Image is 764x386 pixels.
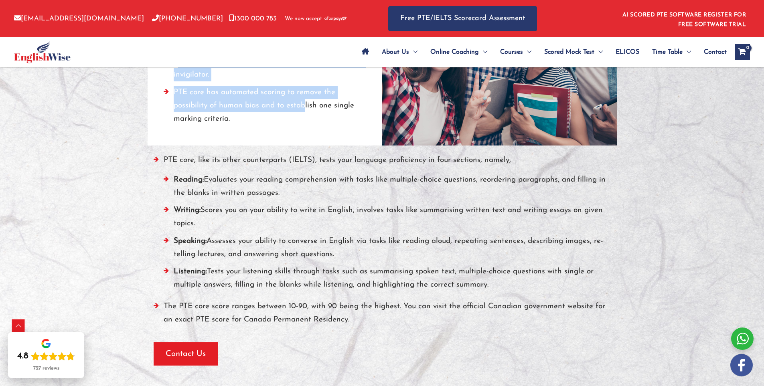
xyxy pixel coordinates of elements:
li: Evaluates your reading comprehension with tasks like multiple-choice questions, reordering paragr... [164,173,611,204]
img: cropped-ew-logo [14,41,71,63]
span: ELICOS [616,38,639,66]
li: PTE core, like its other counterparts (IELTS), tests your language proficiency in four sections, ... [154,154,611,299]
span: Courses [500,38,523,66]
a: AI SCORED PTE SOFTWARE REGISTER FOR FREE SOFTWARE TRIAL [622,12,746,28]
a: Time TableMenu Toggle [646,38,697,66]
strong: Speaking: [174,237,207,245]
a: Free PTE/IELTS Scorecard Assessment [388,6,537,31]
span: Scored Mock Test [544,38,594,66]
li: PTE core has automated scoring to remove the possibility of human bias and to establish one singl... [164,86,366,130]
span: Menu Toggle [594,38,603,66]
span: Contact [704,38,727,66]
a: 1300 000 783 [229,15,277,22]
strong: Listening: [174,268,207,275]
a: View Shopping Cart, empty [735,44,750,60]
span: Menu Toggle [683,38,691,66]
strong: Reading: [174,176,204,184]
span: Menu Toggle [409,38,417,66]
span: We now accept [285,15,322,23]
a: CoursesMenu Toggle [494,38,538,66]
span: Contact Us [166,348,206,360]
span: About Us [382,38,409,66]
a: Online CoachingMenu Toggle [424,38,494,66]
span: Time Table [652,38,683,66]
a: About UsMenu Toggle [375,38,424,66]
img: white-facebook.png [730,354,753,376]
img: Afterpay-Logo [324,16,347,21]
li: Scores you on your ability to write in English, involves tasks like summarising written text and ... [164,204,611,234]
span: Online Coaching [430,38,479,66]
div: 727 reviews [33,365,59,372]
div: 4.8 [17,351,28,362]
span: Menu Toggle [523,38,531,66]
li: The PTE core score ranges between 10-90, with 90 being the highest. You can visit the official Ca... [154,300,611,331]
a: [PHONE_NUMBER] [152,15,223,22]
strong: Writing: [174,206,201,214]
a: [EMAIL_ADDRESS][DOMAIN_NAME] [14,15,144,22]
aside: Header Widget 1 [618,6,750,32]
a: ELICOS [609,38,646,66]
a: Scored Mock TestMenu Toggle [538,38,609,66]
div: Rating: 4.8 out of 5 [17,351,75,362]
li: Assesses your ability to converse in English via tasks like reading aloud, repeating sentences, d... [164,234,611,265]
button: Contact Us [154,342,218,366]
nav: Site Navigation: Main Menu [355,38,727,66]
a: Contact [697,38,727,66]
span: Menu Toggle [479,38,487,66]
li: Tests your listening skills through tasks such as summarising spoken text, multiple-choice questi... [164,265,611,296]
